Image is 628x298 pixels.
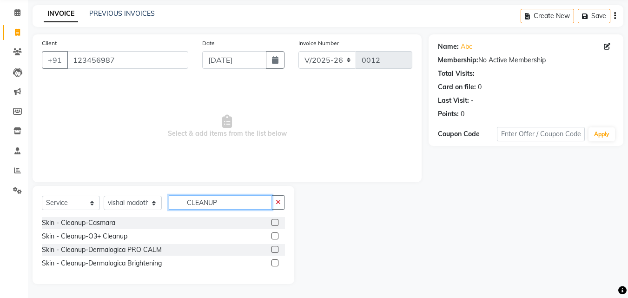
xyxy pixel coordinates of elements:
[42,218,115,228] div: Skin - Cleanup-Casmara
[42,80,412,173] span: Select & add items from the list below
[42,258,162,268] div: Skin - Cleanup-Dermalogica Brightening
[44,6,78,22] a: INVOICE
[578,9,610,23] button: Save
[438,42,459,52] div: Name:
[42,39,57,47] label: Client
[298,39,339,47] label: Invoice Number
[438,82,476,92] div: Card on file:
[438,69,475,79] div: Total Visits:
[89,9,155,18] a: PREVIOUS INVOICES
[42,232,127,241] div: Skin - Cleanup-O3+ Cleanup
[202,39,215,47] label: Date
[42,51,68,69] button: +91
[588,127,615,141] button: Apply
[169,195,272,210] input: Search or Scan
[461,42,472,52] a: Abc
[478,82,482,92] div: 0
[42,245,162,255] div: Skin - Cleanup-Dermalogica PRO CALM
[438,109,459,119] div: Points:
[438,55,614,65] div: No Active Membership
[471,96,474,106] div: -
[521,9,574,23] button: Create New
[67,51,188,69] input: Search by Name/Mobile/Email/Code
[438,96,469,106] div: Last Visit:
[438,129,496,139] div: Coupon Code
[497,127,585,141] input: Enter Offer / Coupon Code
[438,55,478,65] div: Membership:
[461,109,464,119] div: 0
